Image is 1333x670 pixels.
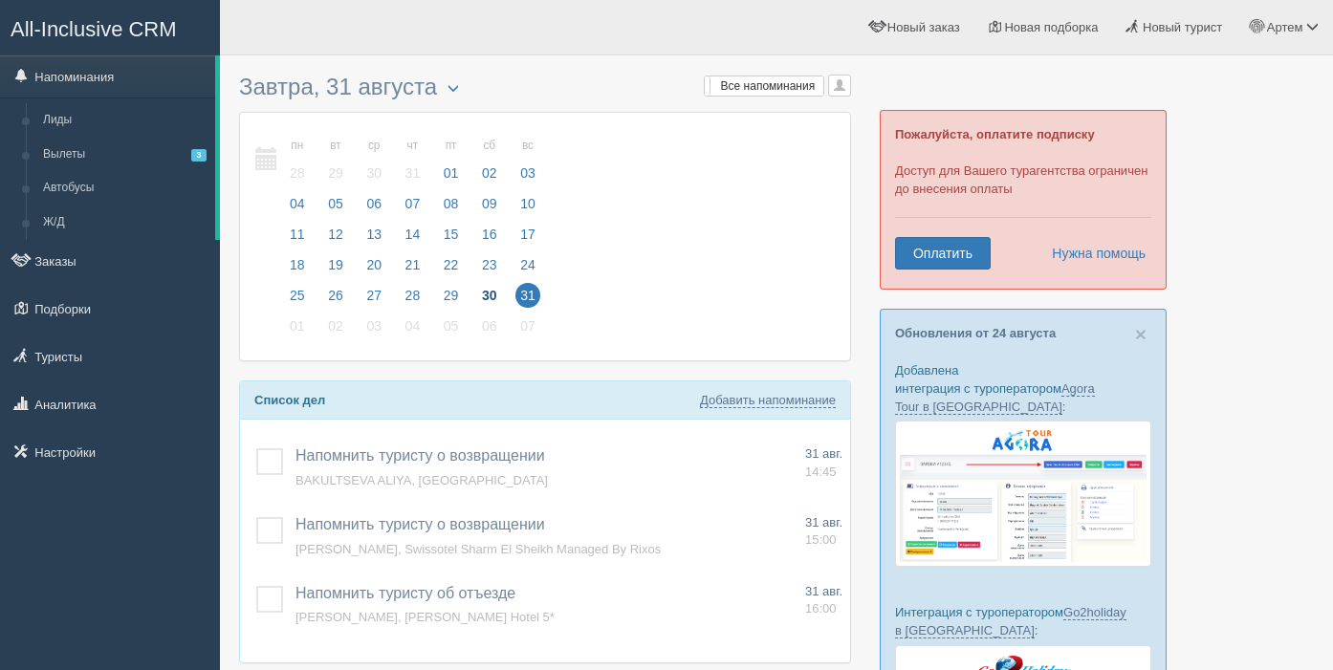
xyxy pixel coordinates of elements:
a: 10 [510,193,541,224]
a: Оплатить [895,237,991,270]
b: Список дел [254,393,325,407]
a: 14 [395,224,431,254]
span: 11 [285,222,310,247]
span: 03 [361,313,386,338]
a: 11 [279,224,316,254]
a: 21 [395,254,431,285]
a: 13 [356,224,392,254]
a: [PERSON_NAME], [PERSON_NAME] Hotel 5* [295,610,555,624]
a: Agora Tour в [GEOGRAPHIC_DATA] [895,381,1095,415]
a: 24 [510,254,541,285]
span: 25 [285,283,310,308]
a: 18 [279,254,316,285]
span: Новая подборка [1004,20,1098,34]
a: [PERSON_NAME], Swissotel Sharm El Sheikh Managed By Rixos [295,542,661,556]
a: пн 28 [279,127,316,193]
a: 09 [471,193,508,224]
small: вт [323,138,348,154]
a: ср 30 [356,127,392,193]
button: Close [1135,324,1147,344]
a: вс 03 [510,127,541,193]
span: 06 [361,191,386,216]
span: 05 [323,191,348,216]
span: 31 авг. [805,515,842,530]
a: Нужна помощь [1039,237,1147,270]
span: 17 [515,222,540,247]
a: 20 [356,254,392,285]
a: 25 [279,285,316,315]
a: 31 [510,285,541,315]
a: 19 [317,254,354,285]
a: 01 [279,315,316,346]
a: Напомнить туристу о возвращении [295,516,545,532]
span: 31 авг. [805,446,842,461]
a: 30 [471,285,508,315]
span: 15 [439,222,464,247]
span: 14 [401,222,426,247]
small: ср [361,138,386,154]
small: сб [477,138,502,154]
span: 04 [401,313,426,338]
a: 23 [471,254,508,285]
a: 03 [356,315,392,346]
span: 14:45 [805,465,837,479]
a: чт 31 [395,127,431,193]
a: 07 [395,193,431,224]
span: 06 [477,313,502,338]
span: 29 [323,161,348,185]
span: 31 авг. [805,584,842,598]
span: Новый заказ [887,20,960,34]
a: Go2holiday в [GEOGRAPHIC_DATA] [895,605,1126,638]
span: 07 [401,191,426,216]
span: × [1135,323,1147,345]
span: 04 [285,191,310,216]
a: Автобусы [34,171,215,205]
a: 02 [317,315,354,346]
a: 31 авг. 15:00 [805,514,842,550]
span: 26 [323,283,348,308]
span: 20 [361,252,386,277]
span: 16 [477,222,502,247]
span: 02 [323,313,348,338]
span: All-Inclusive CRM [11,17,177,41]
span: 3 [191,149,207,162]
span: 30 [361,161,386,185]
span: 12 [323,222,348,247]
small: вс [515,138,540,154]
a: Обновления от 24 августа [895,326,1056,340]
span: 23 [477,252,502,277]
a: 31 авг. 16:00 [805,583,842,618]
a: 07 [510,315,541,346]
span: 31 [515,283,540,308]
span: 09 [477,191,502,216]
a: 22 [433,254,470,285]
span: 18 [285,252,310,277]
a: Добавить напоминание [700,393,836,408]
a: 06 [356,193,392,224]
span: 24 [515,252,540,277]
div: Доступ для Вашего турагентства ограничен до внесения оплаты [880,110,1167,290]
span: 28 [285,161,310,185]
a: сб 02 [471,127,508,193]
a: 28 [395,285,431,315]
a: 08 [433,193,470,224]
a: 15 [433,224,470,254]
span: Новый турист [1143,20,1222,34]
span: Все напоминания [721,79,816,93]
a: вт 29 [317,127,354,193]
a: 04 [279,193,316,224]
span: 28 [401,283,426,308]
b: Пожалуйста, оплатите подписку [895,127,1095,141]
span: 03 [515,161,540,185]
a: BAKULTSEVA ALIYA, [GEOGRAPHIC_DATA] [295,473,548,487]
a: All-Inclusive CRM [1,1,219,54]
a: 06 [471,315,508,346]
a: пт 01 [433,127,470,193]
span: Артем [1267,20,1303,34]
a: 31 авг. 14:45 [805,445,842,481]
small: пт [439,138,464,154]
span: 19 [323,252,348,277]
